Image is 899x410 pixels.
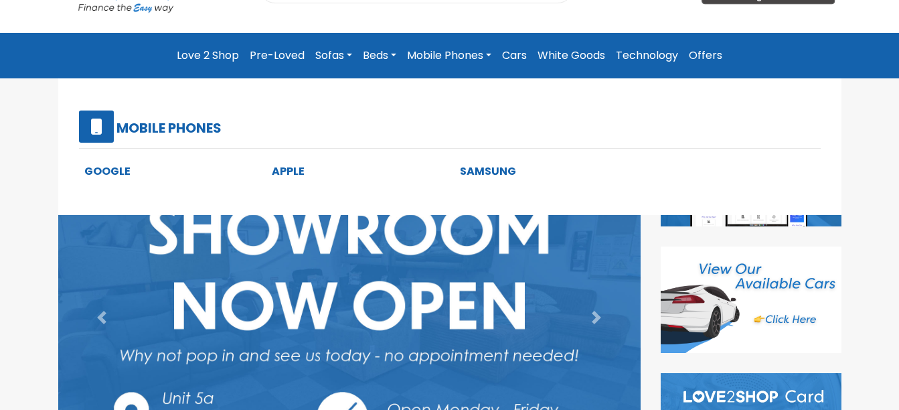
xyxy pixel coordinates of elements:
[683,44,728,68] a: Offers
[171,44,244,68] a: Love 2 Shop
[610,44,683,68] a: Technology
[272,163,305,179] a: Apple
[116,120,222,136] h5: Mobile Phones
[661,247,841,354] img: Cars
[460,163,516,179] a: Samsung
[497,44,532,68] a: Cars
[402,44,497,68] a: Mobile Phones
[79,121,222,137] a: Mobile Phones
[357,44,402,68] a: Beds
[244,44,310,68] a: Pre-Loved
[10,78,889,215] div: Sofas
[532,44,610,68] a: White Goods
[310,44,357,68] a: Sofas
[84,163,131,179] a: Google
